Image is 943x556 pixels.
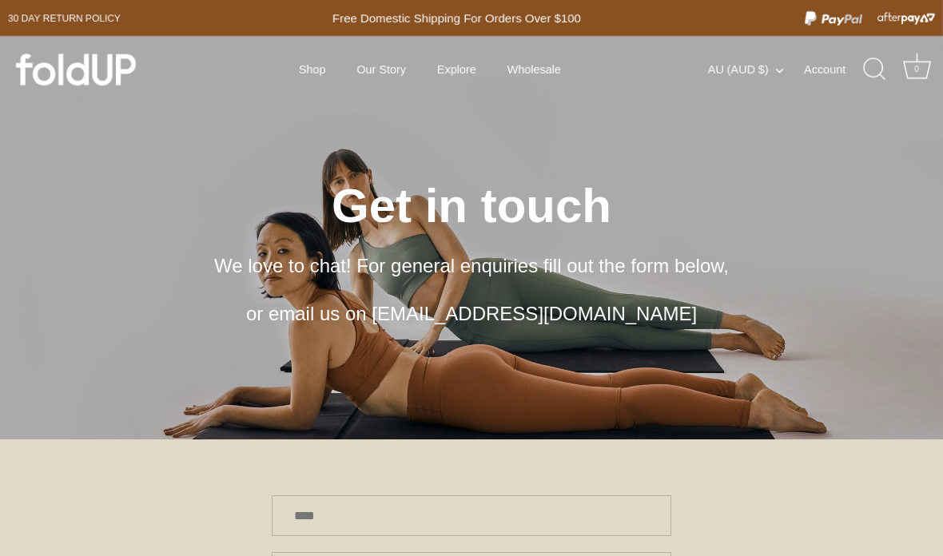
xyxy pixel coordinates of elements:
[16,54,168,85] a: foldUP
[136,252,807,280] p: We love to chat! For general enquiries fill out the form below,
[16,54,136,85] img: foldUP
[493,54,575,85] a: Wholesale
[56,176,887,236] h2: Get in touch
[285,54,340,85] a: Shop
[343,54,420,85] a: Our Story
[857,52,893,87] a: Search
[136,300,807,328] p: or email us on [EMAIL_ADDRESS][DOMAIN_NAME]
[260,54,601,85] div: Primary navigation
[424,54,490,85] a: Explore
[8,9,121,28] a: 30 day Return policy
[708,62,801,77] button: AU (AUD $)
[804,60,861,79] a: Account
[899,52,934,87] a: Cart
[272,495,671,536] input: Name
[909,62,925,77] div: 0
